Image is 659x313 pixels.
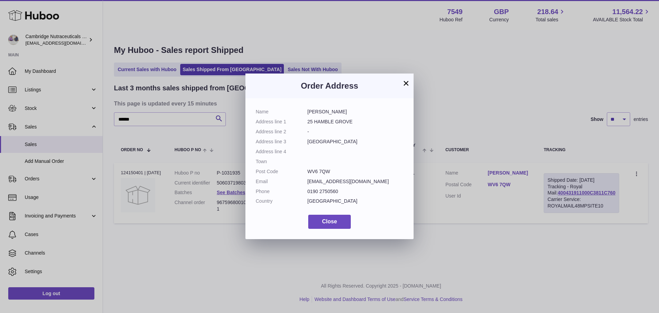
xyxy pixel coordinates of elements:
dd: - [308,128,404,135]
dt: Post Code [256,168,308,175]
dd: 0190 2750560 [308,188,404,195]
dd: WV6 7QW [308,168,404,175]
dt: Phone [256,188,308,195]
dt: Email [256,178,308,185]
dd: [GEOGRAPHIC_DATA] [308,198,404,204]
dd: [GEOGRAPHIC_DATA] [308,138,404,145]
dd: [PERSON_NAME] [308,109,404,115]
dt: Country [256,198,308,204]
dt: Address line 3 [256,138,308,145]
dt: Address line 2 [256,128,308,135]
dd: 25 HAMBLE GROVE [308,119,404,125]
dd: [EMAIL_ADDRESS][DOMAIN_NAME] [308,178,404,185]
dt: Town [256,158,308,165]
span: Close [322,219,337,224]
button: Close [308,215,351,229]
h3: Order Address [256,80,403,91]
dt: Name [256,109,308,115]
button: × [402,79,410,87]
dt: Address line 4 [256,148,308,155]
dt: Address line 1 [256,119,308,125]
